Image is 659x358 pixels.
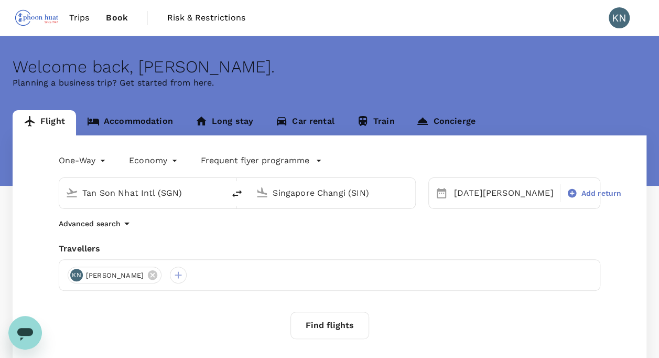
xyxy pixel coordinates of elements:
span: Trips [69,12,90,24]
button: Open [408,192,410,194]
button: Advanced search [59,217,133,230]
img: Phoon Huat PTE. LTD. [13,6,61,29]
span: [PERSON_NAME] [80,270,150,281]
div: Welcome back , [PERSON_NAME] . [13,57,646,77]
a: Flight [13,110,76,135]
div: KN [70,269,83,281]
div: One-Way [59,152,108,169]
span: Book [106,12,128,24]
button: Open [217,192,219,194]
span: Add return [581,188,622,199]
div: Travellers [59,243,600,255]
a: Accommodation [76,110,184,135]
span: Risk & Restrictions [167,12,245,24]
button: Find flights [290,312,369,339]
a: Long stay [184,110,264,135]
p: Planning a business trip? Get started from here. [13,77,646,89]
div: Economy [129,152,180,169]
p: Advanced search [59,218,121,229]
input: Depart from [82,185,202,201]
button: Frequent flyer programme [201,154,322,167]
p: Frequent flyer programme [201,154,309,167]
a: Car rental [264,110,345,135]
div: KN [609,7,630,28]
a: Concierge [405,110,486,135]
button: delete [224,181,250,206]
div: KN[PERSON_NAME] [68,267,161,283]
a: Train [345,110,406,135]
iframe: Button to launch messaging window [8,316,42,350]
input: Going to [273,185,393,201]
div: [DATE][PERSON_NAME] [450,183,558,204]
